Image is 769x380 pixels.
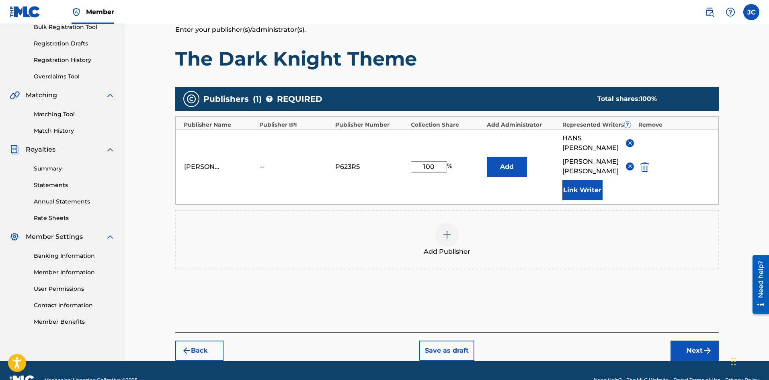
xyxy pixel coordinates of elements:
img: expand [105,90,115,100]
a: Public Search [701,4,718,20]
a: Member Benefits [34,318,115,326]
div: Add Administrator [487,121,559,129]
img: Matching [10,90,20,100]
span: ? [266,96,273,102]
div: Publisher IPI [259,121,331,129]
span: ( 1 ) [253,93,262,105]
span: Royalties [26,145,55,154]
span: Member Settings [26,232,83,242]
a: Bulk Registration Tool [34,23,115,31]
img: search [705,7,714,17]
span: Matching [26,90,57,100]
button: Link Writer [562,180,603,200]
img: Royalties [10,145,19,154]
a: Annual Statements [34,197,115,206]
iframe: Resource Center [746,252,769,317]
iframe: Chat Widget [729,341,769,380]
img: Top Rightsholder [72,7,81,17]
img: help [726,7,735,17]
img: remove-from-list-button [627,140,633,146]
a: Member Information [34,268,115,277]
span: 100 % [640,95,657,103]
span: HANS [PERSON_NAME] [562,134,620,153]
img: f7272a7cc735f4ea7f67.svg [703,346,712,355]
div: Help [722,4,738,20]
img: Member Settings [10,232,19,242]
img: 7ee5dd4eb1f8a8e3ef2f.svg [182,346,191,355]
a: Statements [34,181,115,189]
button: Save as draft [419,341,474,361]
a: Match History [34,127,115,135]
button: Back [175,341,224,361]
button: Next [671,341,719,361]
img: 12a2ab48e56ec057fbd8.svg [640,162,649,172]
a: Contact Information [34,301,115,310]
a: Banking Information [34,252,115,260]
p: Enter your publisher(s)/administrator(s). [175,25,719,35]
h1: The Dark Knight Theme [175,47,719,71]
div: Publisher Number [335,121,407,129]
div: Remove [638,121,710,129]
a: Registration Drafts [34,39,115,48]
span: Add Publisher [424,247,470,257]
a: Summary [34,164,115,173]
img: expand [105,145,115,154]
span: ? [624,121,631,128]
span: [PERSON_NAME] [PERSON_NAME] [562,157,620,176]
div: Drag [731,349,736,374]
a: Overclaims Tool [34,72,115,81]
img: MLC Logo [10,6,41,18]
a: Rate Sheets [34,214,115,222]
div: User Menu [743,4,759,20]
div: Total shares: [597,94,703,104]
img: remove-from-list-button [627,163,633,169]
span: Member [86,7,114,16]
button: Add [487,157,527,177]
span: Publishers [203,93,249,105]
div: Publisher Name [184,121,256,129]
a: Registration History [34,56,115,64]
span: % [447,161,454,173]
a: Matching Tool [34,110,115,119]
a: User Permissions [34,285,115,293]
img: expand [105,232,115,242]
span: REQUIRED [277,93,322,105]
img: add [442,230,452,240]
div: Collection Share [411,121,483,129]
div: Represented Writers [562,121,634,129]
img: publishers [187,94,196,104]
